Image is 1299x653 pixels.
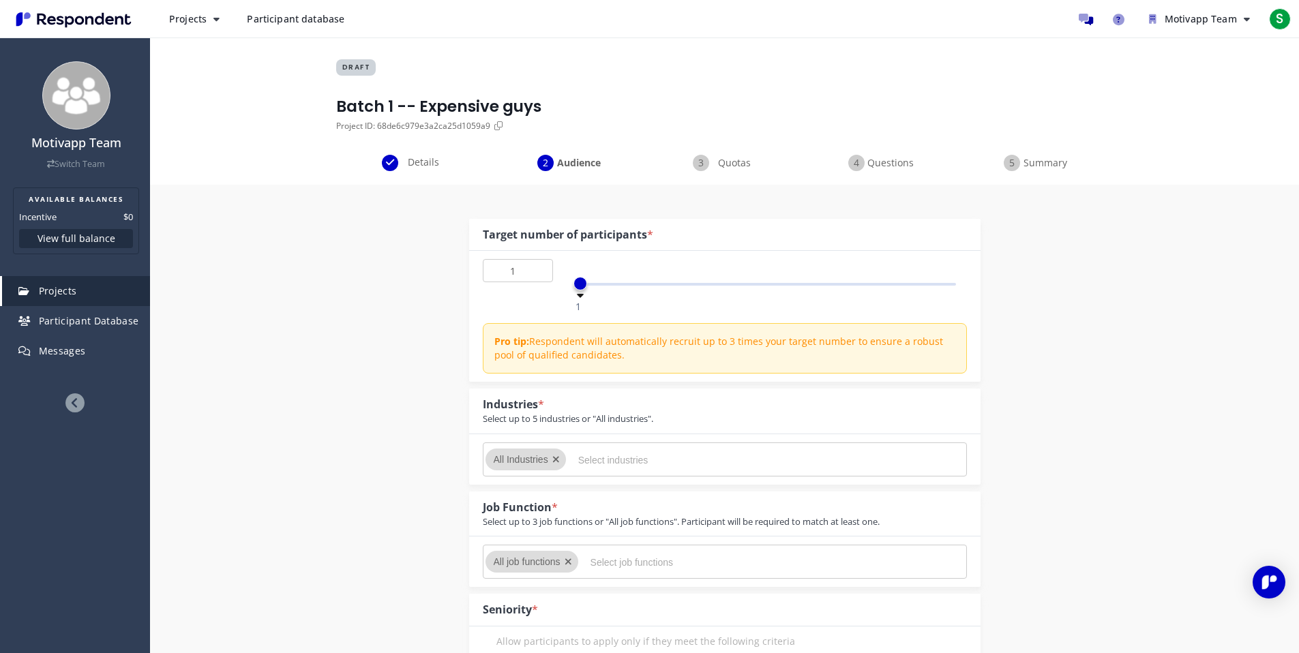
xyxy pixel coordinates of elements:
h2: AVAILABLE BALANCES [19,194,133,204]
div: Seniority [483,602,538,618]
button: Remove All job functions [565,554,572,569]
span: Questions [867,156,912,170]
div: Audience [492,155,647,171]
span: Summary [1023,156,1068,170]
div: Job Function [483,500,880,528]
span: 1 [573,299,583,314]
img: Respondent [11,8,136,31]
span: Projects [169,12,207,25]
span: Projects [39,284,77,297]
div: Open Intercom Messenger [1253,566,1285,598]
div: Questions [803,155,958,171]
span: DRAFT [336,59,376,76]
section: Balance summary [13,187,139,254]
p: Respondent will automatically recruit up to 3 times your target number to ensure a robust pool of... [494,335,958,362]
span: Messages [39,344,86,357]
span: All Industries [494,454,548,465]
dt: Incentive [19,210,57,224]
div: Quotas [647,155,803,171]
button: View full balance [19,229,133,248]
div: Summary [958,155,1114,171]
span: Quotas [712,156,757,170]
div: Select up to 5 industries or "All industries". [483,412,653,425]
h4: Motivapp Team [9,136,143,150]
strong: Pro tip: [494,335,529,348]
a: Switch Team [47,158,105,170]
button: Motivapp Team [1138,7,1261,31]
button: S [1266,7,1294,31]
span: Participant Database [39,314,139,327]
div: Target number of participants [483,227,653,243]
span: S [1269,8,1291,30]
a: Message participants [1073,5,1100,33]
img: team_avatar_256.png [42,61,110,130]
div: Select up to 3 job functions or "All job functions". Participant will be required to match at lea... [483,515,880,528]
div: Industries [483,397,653,425]
div: Details [336,155,492,171]
span: Details [401,155,446,169]
span: Audience [556,156,601,170]
button: Remove All Industries [552,452,560,467]
span: Motivapp Team [1165,12,1237,25]
span: All job functions [494,556,561,567]
input: Select industries [578,449,783,472]
a: Help and support [1105,5,1133,33]
a: Participant database [236,7,355,31]
span: Participant database [247,12,344,25]
dd: $0 [123,210,133,224]
h1: Batch 1 -- Expensive guys [336,97,541,117]
input: Select job functions [591,551,795,574]
button: Projects [158,7,230,31]
span: Project ID: 68de6c979e3a2ca25d1059a9 [336,120,490,132]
